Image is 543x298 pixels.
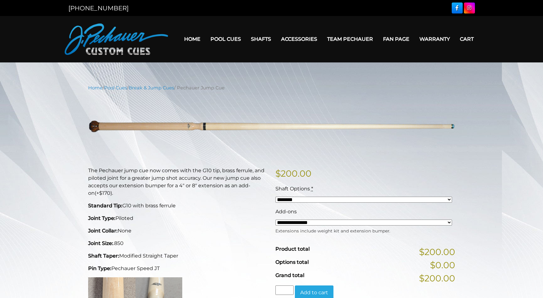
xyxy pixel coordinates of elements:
[88,96,455,157] img: new-jump-photo.png
[275,186,310,192] span: Shaft Options
[276,31,322,47] a: Accessories
[68,4,129,12] a: [PHONE_NUMBER]
[275,209,297,215] span: Add-ons
[430,258,455,272] span: $0.00
[88,203,122,209] strong: Standard Tip:
[104,85,127,91] a: Pool Cues
[88,240,113,246] strong: Joint Size:
[88,215,115,221] strong: Joint Type:
[275,226,452,234] div: Extensions include weight kit and extension bumper.
[275,168,281,179] span: $
[419,245,455,258] span: $200.00
[88,253,119,259] strong: Shaft Taper:
[311,186,313,192] abbr: required
[88,265,268,272] p: Pechauer Speed JT
[88,240,268,247] p: .850
[455,31,479,47] a: Cart
[275,259,309,265] span: Options total
[205,31,246,47] a: Pool Cues
[179,31,205,47] a: Home
[378,31,414,47] a: Fan Page
[275,246,310,252] span: Product total
[88,215,268,222] p: Piloted
[419,272,455,285] span: $200.00
[88,167,268,197] p: The Pechauer jump cue now comes with the G10 tip, brass ferrule, and piloted joint for a greater ...
[88,84,455,91] nav: Breadcrumb
[275,285,294,295] input: Product quantity
[322,31,378,47] a: Team Pechauer
[88,228,118,234] strong: Joint Collar:
[88,202,268,210] p: G10 with brass ferrule
[88,265,111,271] strong: Pin Type:
[88,252,268,260] p: Modified Straight Taper
[65,24,168,55] img: Pechauer Custom Cues
[275,272,304,278] span: Grand total
[88,227,268,235] p: None
[275,168,311,179] bdi: 200.00
[246,31,276,47] a: Shafts
[88,85,103,91] a: Home
[414,31,455,47] a: Warranty
[129,85,174,91] a: Break & Jump Cues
